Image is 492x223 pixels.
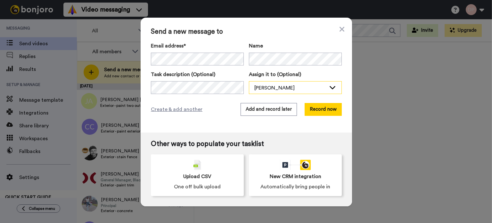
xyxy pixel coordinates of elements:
[280,160,311,170] div: animation
[260,183,330,191] span: Automatically bring people in
[305,103,342,116] button: Record now
[151,71,244,78] label: Task description (Optional)
[183,173,211,180] span: Upload CSV
[193,160,201,170] img: csv-grey.png
[151,28,342,36] span: Send a new message to
[249,42,263,50] span: Name
[254,84,326,92] div: [PERSON_NAME]
[249,71,342,78] label: Assign it to (Optional)
[151,106,202,113] span: Create & add another
[174,183,221,191] span: One off bulk upload
[151,42,244,50] label: Email address*
[151,140,342,148] span: Other ways to populate your tasklist
[270,173,321,180] span: New CRM integration
[241,103,297,116] button: Add and record later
